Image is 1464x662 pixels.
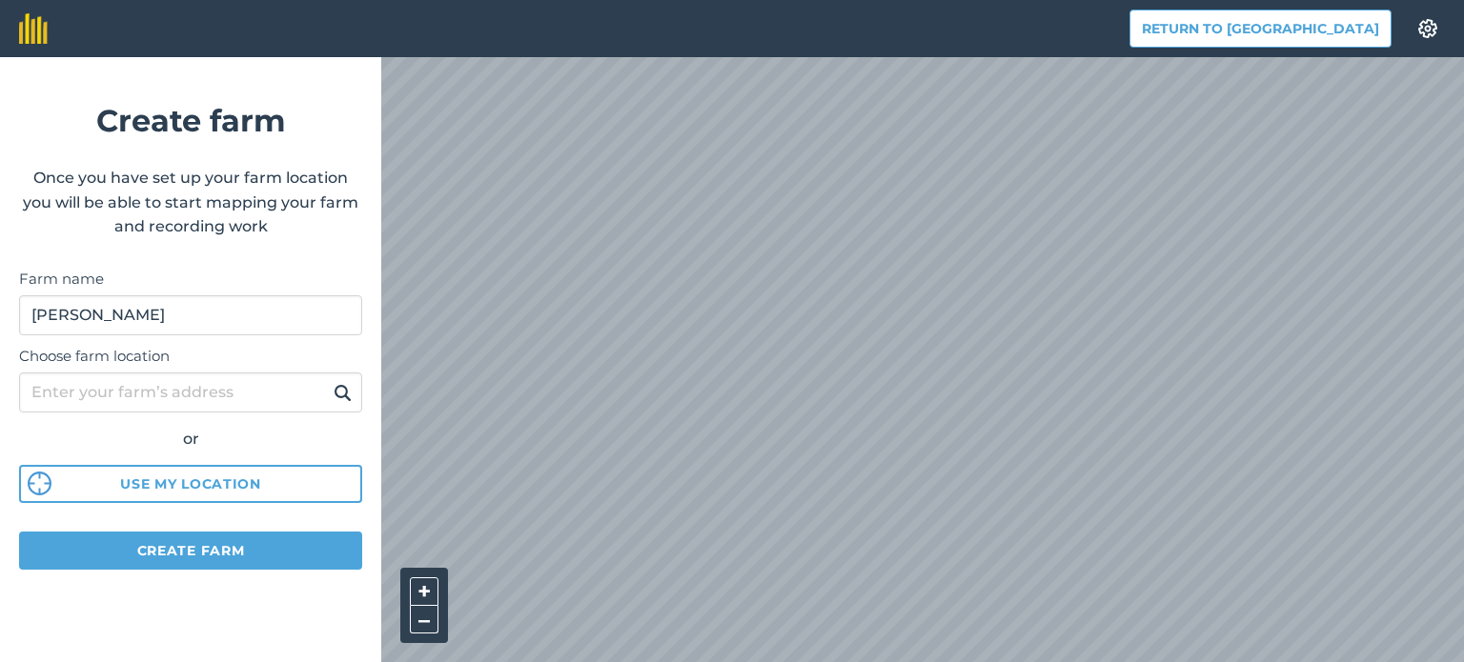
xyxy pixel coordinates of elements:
button: Create farm [19,532,362,570]
button: – [410,606,438,633]
button: Use my location [19,465,362,503]
p: Once you have set up your farm location you will be able to start mapping your farm and recording... [19,166,362,239]
input: Farm name [19,295,362,335]
label: Farm name [19,268,362,291]
img: svg%3e [28,471,51,495]
button: Return to [GEOGRAPHIC_DATA] [1129,10,1392,48]
h1: Create farm [19,96,362,145]
img: svg+xml;base64,PHN2ZyB4bWxucz0iaHR0cDovL3d3dy53My5vcmcvMjAwMC9zdmciIHdpZHRoPSIxOSIgaGVpZ2h0PSIyNC... [334,381,352,404]
input: Enter your farm’s address [19,372,362,412]
button: + [410,577,438,606]
img: A cog icon [1416,19,1439,38]
div: or [19,427,362,451]
label: Choose farm location [19,345,362,368]
img: fieldmargin Logo [19,13,48,44]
